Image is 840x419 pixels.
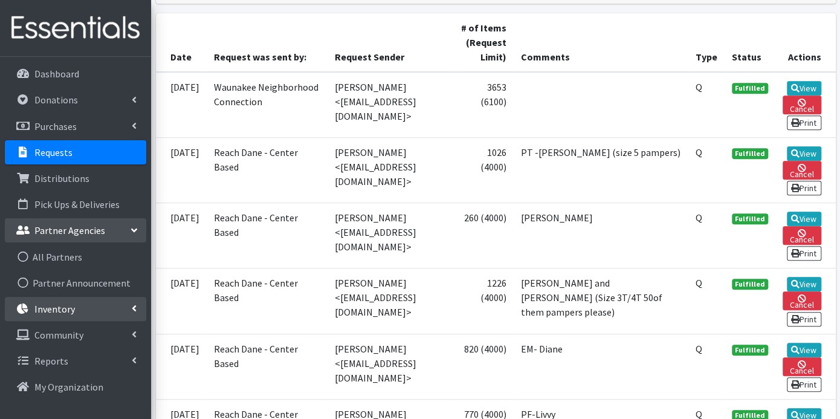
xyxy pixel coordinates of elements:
[696,277,702,289] abbr: Quantity
[5,271,146,295] a: Partner Announcement
[732,148,768,159] span: Fulfilled
[34,146,73,158] p: Requests
[5,62,146,86] a: Dashboard
[787,212,821,226] a: View
[5,140,146,164] a: Requests
[732,279,768,290] span: Fulfilled
[207,268,328,334] td: Reach Dane - Center Based
[688,13,725,72] th: Type
[34,120,77,132] p: Purchases
[34,303,75,315] p: Inventory
[453,203,513,268] td: 260 (4000)
[696,146,702,158] abbr: Quantity
[5,114,146,138] a: Purchases
[787,146,821,161] a: View
[787,277,821,291] a: View
[732,83,768,94] span: Fulfilled
[328,203,453,268] td: [PERSON_NAME] <[EMAIL_ADDRESS][DOMAIN_NAME]>
[328,334,453,399] td: [PERSON_NAME] <[EMAIL_ADDRESS][DOMAIN_NAME]>
[513,203,688,268] td: [PERSON_NAME]
[732,213,768,224] span: Fulfilled
[34,198,120,210] p: Pick Ups & Deliveries
[453,137,513,203] td: 1026 (4000)
[775,13,836,72] th: Actions
[787,81,821,96] a: View
[787,115,821,130] a: Print
[453,268,513,334] td: 1226 (4000)
[453,72,513,138] td: 3653 (6100)
[513,334,688,399] td: EM- Diane
[5,297,146,321] a: Inventory
[787,377,821,392] a: Print
[5,218,146,242] a: Partner Agencies
[328,72,453,138] td: [PERSON_NAME] <[EMAIL_ADDRESS][DOMAIN_NAME]>
[156,13,207,72] th: Date
[207,137,328,203] td: Reach Dane - Center Based
[5,8,146,48] img: HumanEssentials
[328,137,453,203] td: [PERSON_NAME] <[EMAIL_ADDRESS][DOMAIN_NAME]>
[34,94,78,106] p: Donations
[156,334,207,399] td: [DATE]
[783,96,821,114] a: Cancel
[34,381,103,393] p: My Organization
[5,375,146,399] a: My Organization
[783,161,821,180] a: Cancel
[156,268,207,334] td: [DATE]
[156,72,207,138] td: [DATE]
[34,329,83,341] p: Community
[787,181,821,195] a: Print
[783,226,821,245] a: Cancel
[513,268,688,334] td: [PERSON_NAME] and [PERSON_NAME] (Size 3T/4T 50of them pampers please)
[34,68,79,80] p: Dashboard
[5,349,146,373] a: Reports
[34,172,89,184] p: Distributions
[732,345,768,356] span: Fulfilled
[5,88,146,112] a: Donations
[34,224,105,236] p: Partner Agencies
[328,268,453,334] td: [PERSON_NAME] <[EMAIL_ADDRESS][DOMAIN_NAME]>
[207,334,328,399] td: Reach Dane - Center Based
[783,291,821,310] a: Cancel
[156,203,207,268] td: [DATE]
[513,13,688,72] th: Comments
[5,245,146,269] a: All Partners
[328,13,453,72] th: Request Sender
[453,334,513,399] td: 820 (4000)
[783,357,821,376] a: Cancel
[5,323,146,347] a: Community
[207,13,328,72] th: Request was sent by:
[34,355,68,367] p: Reports
[453,13,513,72] th: # of Items (Request Limit)
[207,72,328,138] td: Waunakee Neighborhood Connection
[787,343,821,357] a: View
[787,246,821,261] a: Print
[5,192,146,216] a: Pick Ups & Deliveries
[696,212,702,224] abbr: Quantity
[696,81,702,93] abbr: Quantity
[5,166,146,190] a: Distributions
[725,13,775,72] th: Status
[156,137,207,203] td: [DATE]
[696,343,702,355] abbr: Quantity
[207,203,328,268] td: Reach Dane - Center Based
[513,137,688,203] td: PT -[PERSON_NAME] (size 5 pampers)
[787,312,821,326] a: Print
